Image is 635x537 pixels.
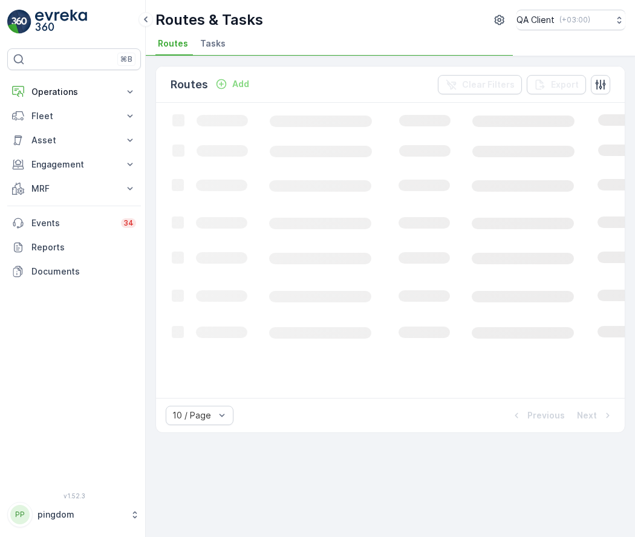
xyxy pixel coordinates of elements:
a: Events34 [7,211,141,235]
button: PPpingdom [7,502,141,527]
p: Documents [31,265,136,278]
img: logo [7,10,31,34]
span: Routes [158,37,188,50]
button: Fleet [7,104,141,128]
p: Previous [527,409,565,421]
p: Clear Filters [462,79,515,91]
p: Engagement [31,158,117,171]
button: Asset [7,128,141,152]
p: Asset [31,134,117,146]
p: MRF [31,183,117,195]
p: Reports [31,241,136,253]
p: Routes [171,76,208,93]
p: pingdom [37,509,124,521]
p: QA Client [516,14,555,26]
p: Events [31,217,114,229]
button: QA Client(+03:00) [516,10,625,30]
button: Next [576,408,615,423]
a: Documents [7,259,141,284]
button: Operations [7,80,141,104]
div: PP [10,505,30,524]
button: Export [527,75,586,94]
button: Previous [509,408,566,423]
button: MRF [7,177,141,201]
button: Clear Filters [438,75,522,94]
p: Routes & Tasks [155,10,263,30]
button: Add [210,77,254,91]
button: Engagement [7,152,141,177]
p: ( +03:00 ) [559,15,590,25]
p: 34 [123,218,134,228]
p: Next [577,409,597,421]
p: Export [551,79,579,91]
p: ⌘B [120,54,132,64]
p: Fleet [31,110,117,122]
img: logo_light-DOdMpM7g.png [35,10,87,34]
p: Operations [31,86,117,98]
span: v 1.52.3 [7,492,141,500]
a: Reports [7,235,141,259]
span: Tasks [200,37,226,50]
p: Add [232,78,249,90]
